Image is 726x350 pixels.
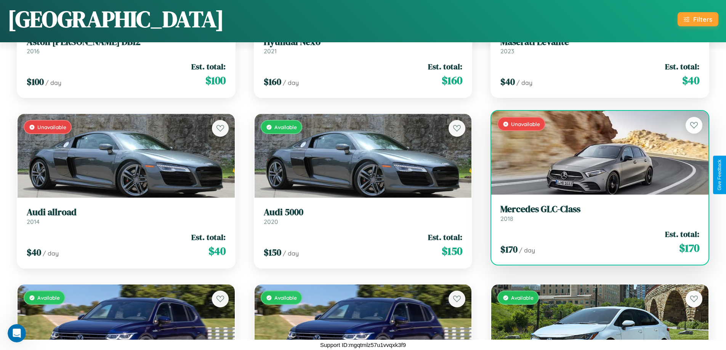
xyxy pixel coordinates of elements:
[500,243,518,256] span: $ 170
[27,75,44,88] span: $ 100
[320,340,406,350] p: Support ID: mgqtmlz57u1vvqxk3f9
[191,61,226,72] span: Est. total:
[678,12,718,26] button: Filters
[500,47,514,55] span: 2023
[27,207,226,218] h3: Audi allroad
[43,249,59,257] span: / day
[516,79,532,86] span: / day
[442,243,462,259] span: $ 150
[264,37,463,55] a: Hyundai Nexo2021
[274,294,297,301] span: Available
[37,124,66,130] span: Unavailable
[208,243,226,259] span: $ 40
[665,229,699,240] span: Est. total:
[27,47,40,55] span: 2016
[693,15,712,23] div: Filters
[428,232,462,243] span: Est. total:
[519,246,535,254] span: / day
[679,240,699,256] span: $ 170
[264,207,463,218] h3: Audi 5000
[45,79,61,86] span: / day
[8,3,224,35] h1: [GEOGRAPHIC_DATA]
[283,249,299,257] span: / day
[717,160,722,190] div: Give Feedback
[27,246,41,259] span: $ 40
[264,75,281,88] span: $ 160
[27,207,226,225] a: Audi allroad2014
[511,121,540,127] span: Unavailable
[283,79,299,86] span: / day
[665,61,699,72] span: Est. total:
[682,73,699,88] span: $ 40
[428,61,462,72] span: Est. total:
[500,204,699,222] a: Mercedes GLC-Class2018
[27,37,226,48] h3: Aston [PERSON_NAME] DB12
[191,232,226,243] span: Est. total:
[264,207,463,225] a: Audi 50002020
[500,37,699,55] a: Maserati Levante2023
[27,37,226,55] a: Aston [PERSON_NAME] DB122016
[27,218,40,225] span: 2014
[205,73,226,88] span: $ 100
[264,218,278,225] span: 2020
[500,75,515,88] span: $ 40
[264,246,281,259] span: $ 150
[500,215,513,222] span: 2018
[511,294,534,301] span: Available
[264,47,277,55] span: 2021
[500,204,699,215] h3: Mercedes GLC-Class
[274,124,297,130] span: Available
[442,73,462,88] span: $ 160
[8,324,26,342] iframe: Intercom live chat
[37,294,60,301] span: Available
